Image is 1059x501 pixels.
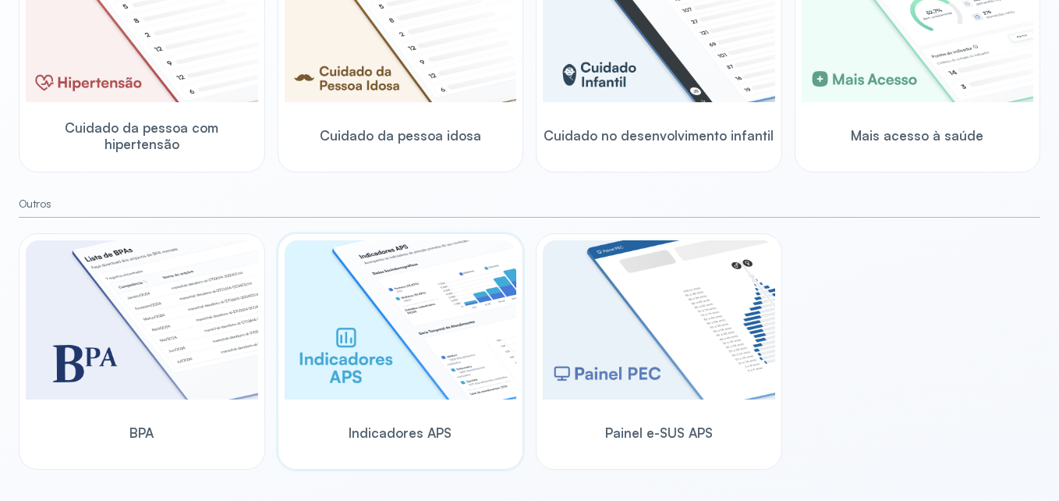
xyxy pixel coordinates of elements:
img: bpa.png [26,240,258,400]
small: Outros [19,197,1040,211]
span: Indicadores APS [349,425,452,441]
span: Cuidado da pessoa com hipertensão [26,119,258,153]
span: Cuidado da pessoa idosa [320,127,481,144]
span: Mais acesso à saúde [851,127,983,144]
span: BPA [129,425,154,441]
img: pec-panel.png [543,240,775,400]
span: Painel e-SUS APS [605,425,713,441]
img: aps-indicators.png [285,240,517,400]
span: Cuidado no desenvolvimento infantil [544,127,774,144]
